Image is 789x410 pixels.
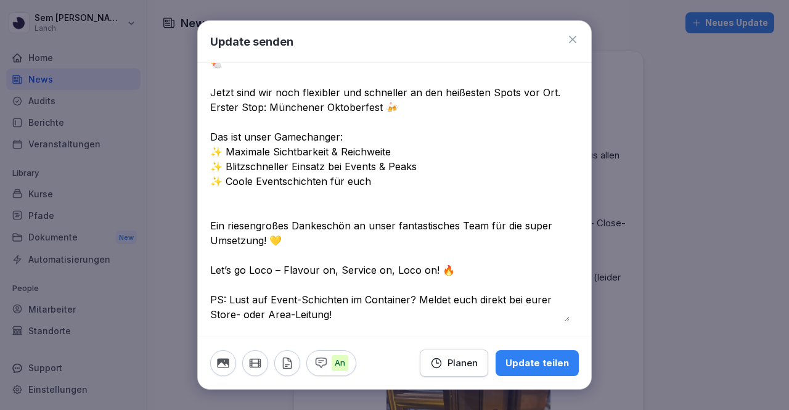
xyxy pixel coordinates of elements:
button: Update teilen [496,350,579,376]
p: An [332,355,348,371]
button: Planen [420,350,488,377]
div: Planen [430,356,478,370]
button: An [306,350,356,376]
h1: Update senden [210,33,293,50]
div: Update teilen [505,356,569,370]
